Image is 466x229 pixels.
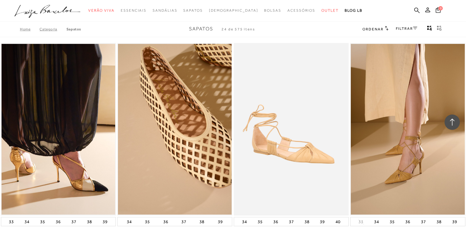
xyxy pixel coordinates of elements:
span: Sandálias [153,8,177,13]
a: noSubCategoriesText [209,5,258,16]
button: 36 [271,217,280,226]
a: categoryNavScreenReaderText [88,5,115,16]
button: Mostrar 4 produtos por linha [425,25,434,33]
a: categoryNavScreenReaderText [153,5,177,16]
span: Sapatos [183,8,203,13]
button: 35 [388,217,396,226]
button: 37 [180,217,188,226]
span: 24 de 575 itens [222,27,255,31]
span: Sapatos [189,26,213,32]
a: SAPATILHA EM COURO BEGE AREIA COM AMARRAÇÃO SAPATILHA EM COURO BEGE AREIA COM AMARRAÇÃO [234,44,348,215]
button: 33 [357,219,365,225]
span: Essenciais [121,8,146,13]
button: 38 [85,217,94,226]
a: Categoria [40,27,66,31]
a: categoryNavScreenReaderText [287,5,315,16]
button: 36 [54,217,63,226]
span: Verão Viva [88,8,115,13]
img: SCARPIN SALTO ALTO EM COURO BEGE AREIA COM AMARRAÇÃO [351,44,464,215]
button: 36 [403,217,412,226]
button: 39 [216,217,225,226]
button: 38 [303,217,311,226]
img: SCARPIN SLINGBACK SALTO FINO ALTO EM COURO MULTICOR DEBRUM DOURADO [2,44,115,215]
a: SAPATILHA EM COURO BAUNILHA VAZADA SAPATILHA EM COURO BAUNILHA VAZADA [118,44,232,215]
a: SCARPIN SALTO ALTO EM COURO BEGE AREIA COM AMARRAÇÃO SCARPIN SALTO ALTO EM COURO BEGE AREIA COM A... [351,44,464,215]
a: FILTRAR [396,26,417,31]
button: 38 [198,217,206,226]
span: [DEMOGRAPHIC_DATA] [209,8,258,13]
button: 39 [318,217,327,226]
button: 37 [70,217,78,226]
a: Home [20,27,40,31]
span: 0 [438,6,443,10]
button: 34 [372,217,381,226]
img: SAPATILHA EM COURO BEGE AREIA COM AMARRAÇÃO [234,44,348,215]
span: Acessórios [287,8,315,13]
a: categoryNavScreenReaderText [264,5,281,16]
button: 38 [435,217,443,226]
a: categoryNavScreenReaderText [183,5,203,16]
button: 33 [7,217,16,226]
button: 35 [38,217,47,226]
span: Ordenar [362,27,383,31]
button: 37 [287,217,296,226]
button: 36 [161,217,170,226]
span: BLOG LB [345,8,362,13]
button: 34 [125,217,134,226]
a: categoryNavScreenReaderText [121,5,146,16]
a: SCARPIN SLINGBACK SALTO FINO ALTO EM COURO MULTICOR DEBRUM DOURADO SCARPIN SLINGBACK SALTO FINO A... [2,44,115,215]
a: categoryNavScreenReaderText [321,5,339,16]
button: 34 [23,217,31,226]
span: Bolsas [264,8,281,13]
button: 39 [450,217,459,226]
button: 35 [143,217,152,226]
a: BLOG LB [345,5,362,16]
button: 39 [101,217,109,226]
button: 34 [240,217,249,226]
img: SAPATILHA EM COURO BAUNILHA VAZADA [118,44,232,215]
a: Sapatos [66,27,81,31]
span: Outlet [321,8,339,13]
button: gridText6Desc [435,25,444,33]
button: 0 [434,7,442,15]
button: 35 [256,217,264,226]
button: 40 [334,217,342,226]
button: 37 [419,217,428,226]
